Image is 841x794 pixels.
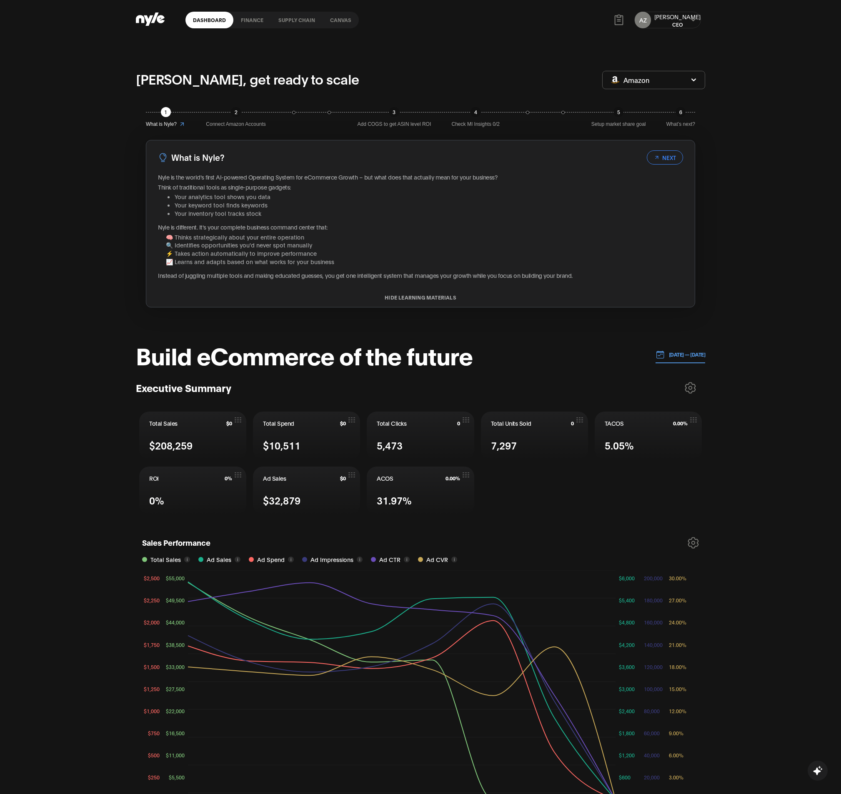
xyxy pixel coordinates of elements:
[144,575,160,581] tspan: $2,500
[665,351,706,358] p: [DATE] — [DATE]
[166,619,185,625] tspan: $44,000
[144,641,160,647] tspan: $1,750
[184,557,190,562] button: i
[161,107,171,117] div: 1
[451,557,457,562] button: i
[166,730,185,736] tspan: $16,500
[185,12,233,28] a: Dashboard
[377,474,393,482] span: ACOS
[235,557,240,562] button: i
[377,493,412,507] span: 31.97%
[149,493,164,507] span: 0%
[166,641,185,647] tspan: $38,500
[310,555,353,564] span: Ad Impressions
[207,555,231,564] span: Ad Sales
[619,708,635,714] tspan: $2,400
[367,467,474,515] button: ACOS0.00%31.97%
[149,474,159,482] span: ROI
[148,752,160,758] tspan: $500
[656,346,706,363] button: [DATE] — [DATE]
[644,619,663,625] tspan: 160,000
[377,419,406,427] span: Total Clicks
[175,201,683,209] li: Your keyword tool finds keywords
[654,12,701,21] div: [PERSON_NAME]
[669,597,686,603] tspan: 27.00%
[669,619,686,625] tspan: 24.00%
[175,192,683,201] li: Your analytics tool shows you data
[669,663,686,669] tspan: 18.00%
[619,663,635,669] tspan: $3,600
[158,223,683,231] p: Nyle is different. It's your complete business command center that:
[644,597,663,603] tspan: 180,000
[158,183,683,191] p: Think of traditional tools as single-purpose gadgets:
[149,438,193,452] span: $208,259
[605,419,624,427] span: TACOS
[644,575,663,581] tspan: 200,000
[605,438,634,452] span: 5.05%
[144,708,160,714] tspan: $1,000
[166,249,683,257] li: ⚡ Takes action automatically to improve performance
[591,120,646,128] span: Setup market share goal
[669,641,686,647] tspan: 21.00%
[323,12,359,28] a: Canvas
[144,686,160,692] tspan: $1,250
[166,575,185,581] tspan: $55,000
[171,151,224,164] h3: What is Nyle?
[175,209,683,217] li: Your inventory tool tracks stock
[142,537,210,551] h1: Sales Performance
[446,475,460,481] span: 0.00%
[389,107,399,117] div: 3
[148,730,160,736] tspan: $750
[619,619,635,625] tspan: $4,800
[263,474,286,482] span: Ad Sales
[654,21,701,28] div: CEO
[136,381,231,394] h3: Executive Summary
[571,420,574,426] span: 0
[669,774,683,780] tspan: 3.00%
[144,619,160,625] tspan: $2,000
[206,120,265,128] span: Connect Amazon Accounts
[669,686,686,692] tspan: 15.00%
[491,419,531,427] span: Total Units Sold
[357,557,363,562] button: i
[619,575,635,581] tspan: $6,000
[166,686,185,692] tspan: $27,500
[619,730,635,736] tspan: $1,800
[226,420,232,426] span: $0
[669,730,683,736] tspan: 9.00%
[367,412,474,460] button: Total Clicks05,473
[253,412,360,460] button: Total Spend$0$10,511
[146,120,177,128] span: What is Nyle?
[644,686,663,692] tspan: 100,000
[158,152,168,162] img: LightBulb
[136,342,473,367] h1: Build eCommerce of the future
[654,12,701,28] button: [PERSON_NAME]CEO
[623,75,649,85] span: Amazon
[288,557,294,562] button: i
[669,752,683,758] tspan: 6.00%
[358,120,431,128] span: Add COGS to get ASIN level ROI
[644,708,660,714] tspan: 80,000
[169,774,185,780] tspan: $5,500
[644,663,663,669] tspan: 120,000
[644,752,660,758] tspan: 40,000
[148,774,160,780] tspan: $250
[619,641,635,647] tspan: $4,200
[635,12,651,28] button: AZ
[619,752,635,758] tspan: $1,200
[457,420,460,426] span: 0
[263,438,300,452] span: $10,511
[149,419,178,427] span: Total Sales
[166,663,185,669] tspan: $33,000
[481,412,588,460] button: Total Units Sold07,297
[144,597,160,603] tspan: $2,250
[676,107,686,117] div: 6
[340,420,346,426] span: $0
[136,69,359,89] p: [PERSON_NAME], get ready to scale
[144,663,160,669] tspan: $1,500
[253,467,360,515] button: Ad Sales$0$32,879
[379,555,400,564] span: Ad CTR
[150,555,181,564] span: Total Sales
[669,575,686,581] tspan: 30.00%
[166,241,683,249] li: 🔍 Identifies opportunities you'd never spot manually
